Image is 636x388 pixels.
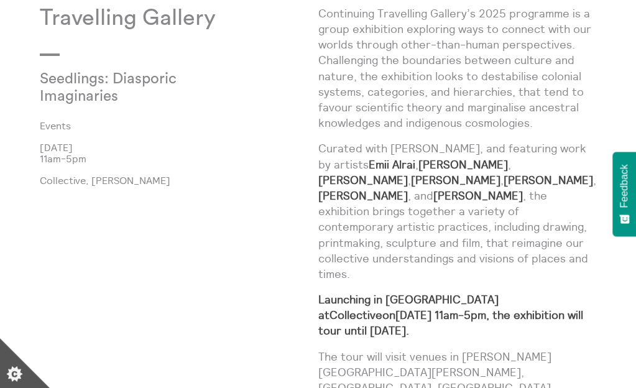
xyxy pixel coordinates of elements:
[40,71,225,105] p: Seedlings: Diasporic Imaginaries
[318,141,597,282] p: Curated with [PERSON_NAME], and featuring work by artists , , , , , , and , the exhibition brings...
[40,142,318,153] p: [DATE]
[318,6,597,131] p: Continuing Travelling Gallery’s 2025 programme is a group exhibition exploring ways to connect wi...
[40,153,318,164] p: 11am-5pm
[433,188,523,203] strong: [PERSON_NAME]
[395,308,431,322] strong: [DATE]
[435,308,486,322] strong: 11am-5pm
[318,188,408,203] strong: [PERSON_NAME]
[40,175,318,186] p: Collective, [PERSON_NAME]
[369,157,415,172] strong: Emii Alrai
[318,292,583,338] strong: Launching in [GEOGRAPHIC_DATA] at on , the exhibition will tour until [DATE].
[318,173,408,187] strong: [PERSON_NAME]
[612,152,636,236] button: Feedback - Show survey
[40,6,318,31] p: Travelling Gallery
[504,173,593,187] strong: [PERSON_NAME]
[330,308,382,322] strong: Collective
[619,164,630,208] span: Feedback
[40,120,298,131] a: Events
[411,173,500,187] strong: [PERSON_NAME]
[418,157,508,172] strong: [PERSON_NAME]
